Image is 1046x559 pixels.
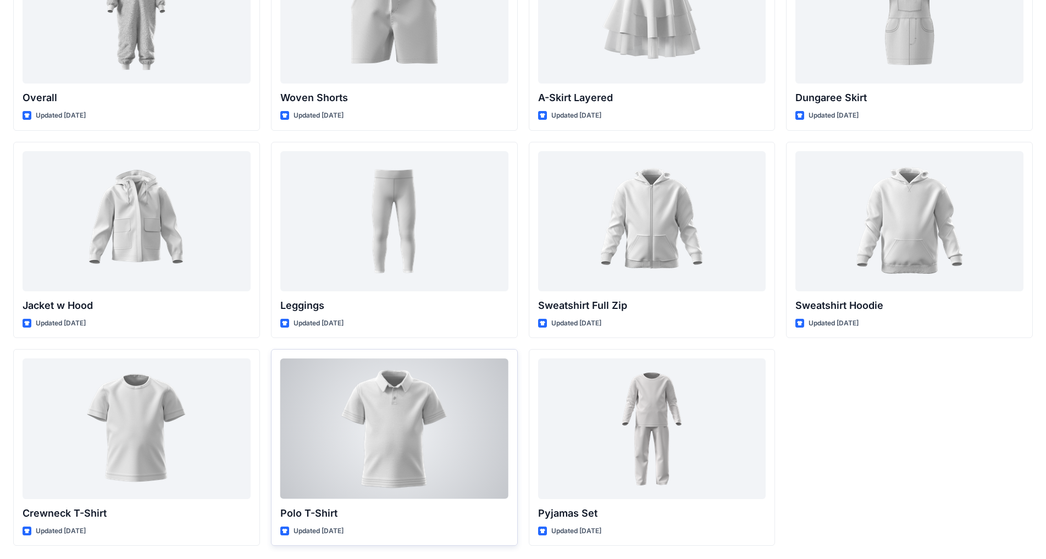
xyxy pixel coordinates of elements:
p: Updated [DATE] [551,318,601,329]
p: Updated [DATE] [294,318,344,329]
a: Polo T-Shirt [280,358,508,499]
p: Updated [DATE] [809,318,859,329]
p: Updated [DATE] [36,318,86,329]
a: Jacket w Hood [23,151,251,291]
p: Updated [DATE] [294,110,344,121]
p: Updated [DATE] [36,525,86,537]
p: Updated [DATE] [551,110,601,121]
p: Overall [23,90,251,106]
p: Woven Shorts [280,90,508,106]
p: Pyjamas Set [538,506,766,521]
p: Leggings [280,298,508,313]
p: Polo T-Shirt [280,506,508,521]
a: Crewneck T-Shirt [23,358,251,499]
p: Updated [DATE] [551,525,601,537]
p: Updated [DATE] [294,525,344,537]
p: Updated [DATE] [36,110,86,121]
p: A-Skirt Layered [538,90,766,106]
p: Sweatshirt Full Zip [538,298,766,313]
p: Dungaree Skirt [795,90,1023,106]
p: Updated [DATE] [809,110,859,121]
a: Pyjamas Set [538,358,766,499]
p: Sweatshirt Hoodie [795,298,1023,313]
a: Sweatshirt Hoodie [795,151,1023,291]
p: Jacket w Hood [23,298,251,313]
p: Crewneck T-Shirt [23,506,251,521]
a: Sweatshirt Full Zip [538,151,766,291]
a: Leggings [280,151,508,291]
